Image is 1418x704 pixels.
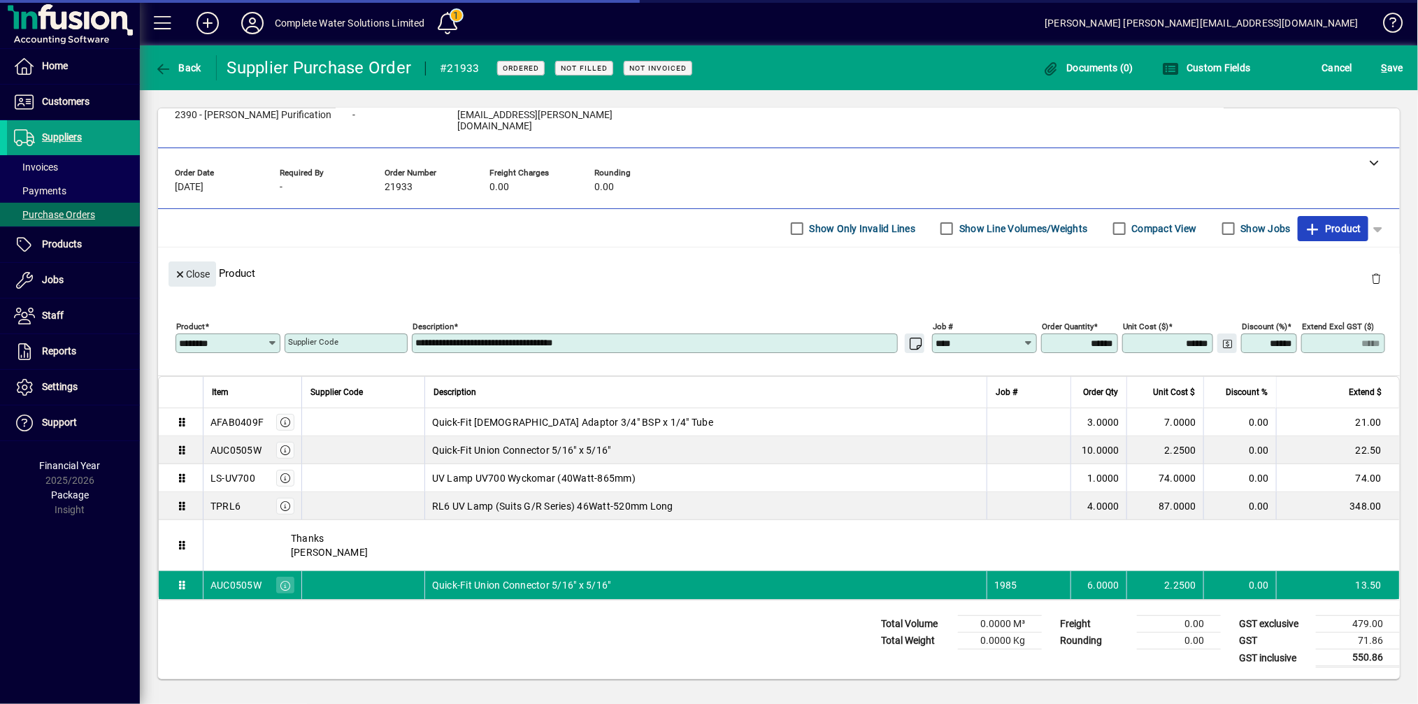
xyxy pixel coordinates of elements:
[352,110,355,121] span: -
[7,299,140,333] a: Staff
[42,417,77,428] span: Support
[42,381,78,392] span: Settings
[1316,616,1400,633] td: 479.00
[503,64,539,73] span: Ordered
[1242,322,1287,331] mat-label: Discount (%)
[958,633,1042,649] td: 0.0000 Kg
[51,489,89,501] span: Package
[1226,385,1268,400] span: Discount %
[629,64,687,73] span: Not Invoiced
[210,471,255,485] div: LS-UV700
[7,49,140,84] a: Home
[275,12,425,34] div: Complete Water Solutions Limited
[1070,408,1126,436] td: 3.0000
[42,131,82,143] span: Suppliers
[1232,616,1316,633] td: GST exclusive
[210,415,264,429] div: AFAB0409F
[40,460,101,471] span: Financial Year
[1203,464,1276,492] td: 0.00
[288,337,338,347] mat-label: Supplier Code
[1276,571,1399,599] td: 13.50
[1349,385,1382,400] span: Extend $
[280,182,282,193] span: -
[489,182,509,193] span: 0.00
[1316,649,1400,667] td: 550.86
[1305,217,1361,240] span: Product
[1276,492,1399,520] td: 348.00
[434,385,476,400] span: Description
[1045,12,1359,34] div: [PERSON_NAME] [PERSON_NAME][EMAIL_ADDRESS][DOMAIN_NAME]
[1159,55,1254,80] button: Custom Fields
[7,263,140,298] a: Jobs
[996,385,1017,400] span: Job #
[185,10,230,36] button: Add
[42,310,64,321] span: Staff
[432,471,636,485] span: UV Lamp UV700 Wyckomar (40Watt-865mm)
[175,110,331,121] span: 2390 - [PERSON_NAME] Purification
[210,499,241,513] div: TPRL6
[1319,55,1356,80] button: Cancel
[958,616,1042,633] td: 0.0000 M³
[1232,649,1316,667] td: GST inclusive
[14,161,58,173] span: Invoices
[1126,492,1203,520] td: 87.0000
[7,203,140,227] a: Purchase Orders
[457,110,667,132] span: [EMAIL_ADDRESS][PERSON_NAME][DOMAIN_NAME]
[1276,436,1399,464] td: 22.50
[155,62,201,73] span: Back
[1053,633,1137,649] td: Rounding
[158,247,1400,299] div: Product
[1382,57,1403,79] span: ave
[1070,464,1126,492] td: 1.0000
[42,274,64,285] span: Jobs
[203,520,1399,570] div: Thanks [PERSON_NAME]
[212,385,229,400] span: Item
[1238,222,1291,236] label: Show Jobs
[7,179,140,203] a: Payments
[1083,385,1118,400] span: Order Qty
[1126,571,1203,599] td: 2.2500
[413,322,454,331] mat-label: Description
[140,55,217,80] app-page-header-button: Back
[7,227,140,262] a: Products
[1070,492,1126,520] td: 4.0000
[1137,616,1221,633] td: 0.00
[1129,222,1197,236] label: Compact View
[1378,55,1407,80] button: Save
[42,345,76,357] span: Reports
[1126,464,1203,492] td: 74.0000
[1316,633,1400,649] td: 71.86
[1232,633,1316,649] td: GST
[807,222,916,236] label: Show Only Invalid Lines
[176,322,205,331] mat-label: Product
[1123,322,1168,331] mat-label: Unit Cost ($)
[1163,62,1251,73] span: Custom Fields
[440,57,480,80] div: #21933
[175,182,203,193] span: [DATE]
[210,443,262,457] div: AUC0505W
[1276,408,1399,436] td: 21.00
[42,96,89,107] span: Customers
[7,85,140,120] a: Customers
[432,499,673,513] span: RL6 UV Lamp (Suits G/R Series) 46Watt-520mm Long
[7,334,140,369] a: Reports
[7,405,140,440] a: Support
[1070,571,1126,599] td: 6.0000
[1053,616,1137,633] td: Freight
[432,443,611,457] span: Quick-Fit Union Connector 5/16" x 5/16"
[42,238,82,250] span: Products
[169,261,216,287] button: Close
[310,385,363,400] span: Supplier Code
[1298,216,1368,241] button: Product
[994,578,1017,592] span: 1985
[385,182,413,193] span: 21933
[1126,436,1203,464] td: 2.2500
[1276,464,1399,492] td: 74.00
[1359,261,1393,295] button: Delete
[432,415,713,429] span: Quick-Fit [DEMOGRAPHIC_DATA] Adaptor 3/4" BSP x 1/4" Tube
[210,578,262,592] div: AUC0505W
[1039,55,1137,80] button: Documents (0)
[561,64,608,73] span: Not Filled
[227,57,412,79] div: Supplier Purchase Order
[1203,571,1276,599] td: 0.00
